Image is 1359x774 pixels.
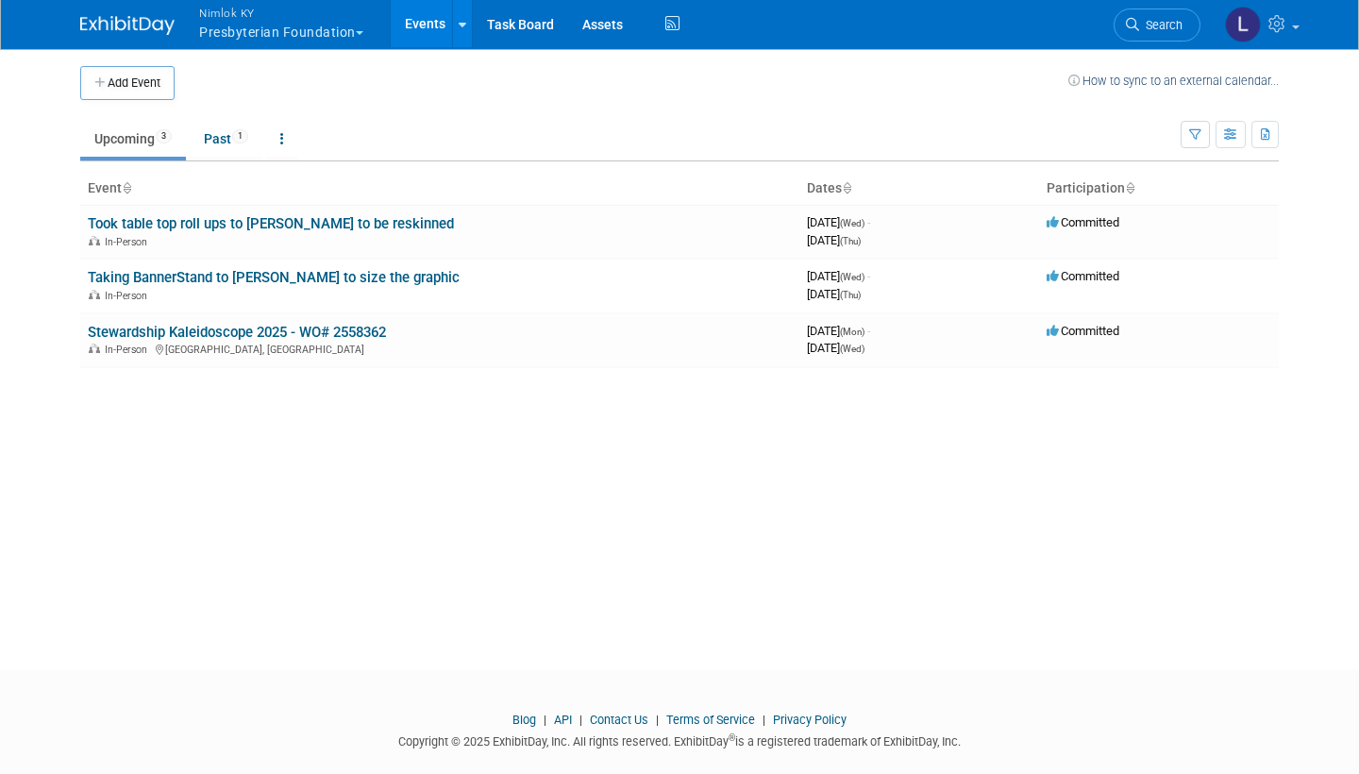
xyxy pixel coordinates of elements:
span: [DATE] [807,269,870,283]
a: Search [1114,8,1200,42]
img: In-Person Event [89,236,100,245]
th: Dates [799,173,1039,205]
span: [DATE] [807,215,870,229]
a: Upcoming3 [80,121,186,157]
sup: ® [729,732,735,743]
span: (Thu) [840,290,861,300]
span: Nimlok KY [199,3,363,23]
img: In-Person Event [89,290,100,299]
span: In-Person [105,290,153,302]
span: - [867,215,870,229]
span: - [867,269,870,283]
a: Taking BannerStand to [PERSON_NAME] to size the graphic [88,269,460,286]
th: Participation [1039,173,1279,205]
span: (Wed) [840,218,864,228]
a: Privacy Policy [773,713,847,727]
span: - [867,324,870,338]
span: | [651,713,663,727]
span: (Mon) [840,327,864,337]
a: How to sync to an external calendar... [1068,74,1279,88]
a: Blog [512,713,536,727]
span: 1 [232,129,248,143]
a: Stewardship Kaleidoscope 2025 - WO# 2558362 [88,324,386,341]
span: | [758,713,770,727]
span: [DATE] [807,324,870,338]
span: (Wed) [840,272,864,282]
span: | [539,713,551,727]
span: Search [1139,18,1183,32]
a: Sort by Participation Type [1125,180,1134,195]
span: [DATE] [807,287,861,301]
img: ExhibitDay [80,16,175,35]
span: [DATE] [807,233,861,247]
button: Add Event [80,66,175,100]
span: 3 [156,129,172,143]
span: [DATE] [807,341,864,355]
span: Committed [1047,324,1119,338]
span: In-Person [105,344,153,356]
span: In-Person [105,236,153,248]
span: | [575,713,587,727]
a: Took table top roll ups to [PERSON_NAME] to be reskinned [88,215,454,232]
span: Committed [1047,215,1119,229]
a: Sort by Event Name [122,180,131,195]
a: Terms of Service [666,713,755,727]
img: In-Person Event [89,344,100,353]
a: API [554,713,572,727]
span: (Thu) [840,236,861,246]
a: Past1 [190,121,262,157]
div: [GEOGRAPHIC_DATA], [GEOGRAPHIC_DATA] [88,341,792,356]
th: Event [80,173,799,205]
a: Contact Us [590,713,648,727]
a: Sort by Start Date [842,180,851,195]
span: (Wed) [840,344,864,354]
span: Committed [1047,269,1119,283]
img: Luc Schaefer [1225,7,1261,42]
